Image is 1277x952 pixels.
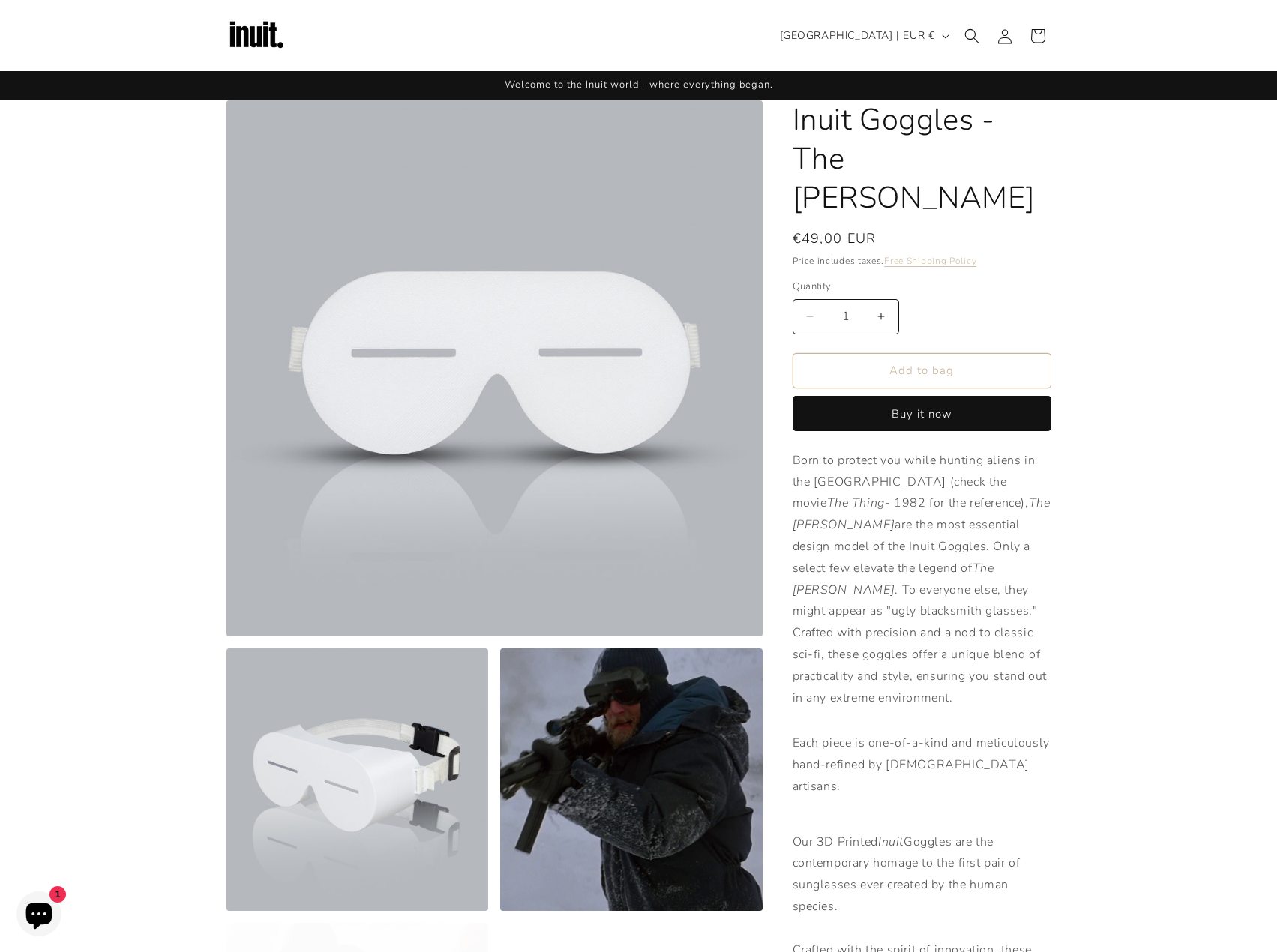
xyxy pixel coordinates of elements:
[505,78,773,91] span: Welcome to the Inuit world - where everything began.
[793,100,1051,217] h1: Inuit Goggles - The [PERSON_NAME]
[793,396,1051,431] button: Buy it now
[793,560,994,598] em: The [PERSON_NAME]
[793,229,877,249] span: €49,00 EUR
[827,495,885,511] em: The Thing
[793,735,1050,795] span: Each piece is one-of-a-kind and meticulously hand-refined by [DEMOGRAPHIC_DATA] artisans.
[771,22,955,50] button: [GEOGRAPHIC_DATA] | EUR €
[793,450,1051,709] p: Born to protect you while hunting aliens in the [GEOGRAPHIC_DATA] (check the movie - 1982 for the...
[878,834,904,850] em: Inuit
[793,253,1051,268] div: Price includes taxes.
[780,28,935,43] span: [GEOGRAPHIC_DATA] | EUR €
[226,71,1051,100] div: Announcement
[226,6,286,66] img: Inuit Logo
[793,353,1051,388] button: Add to bag
[12,891,66,940] inbox-online-store-chat: Shopify online store chat
[955,19,988,52] summary: Search
[793,280,1051,295] label: Quantity
[884,255,976,267] a: Free Shipping Policy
